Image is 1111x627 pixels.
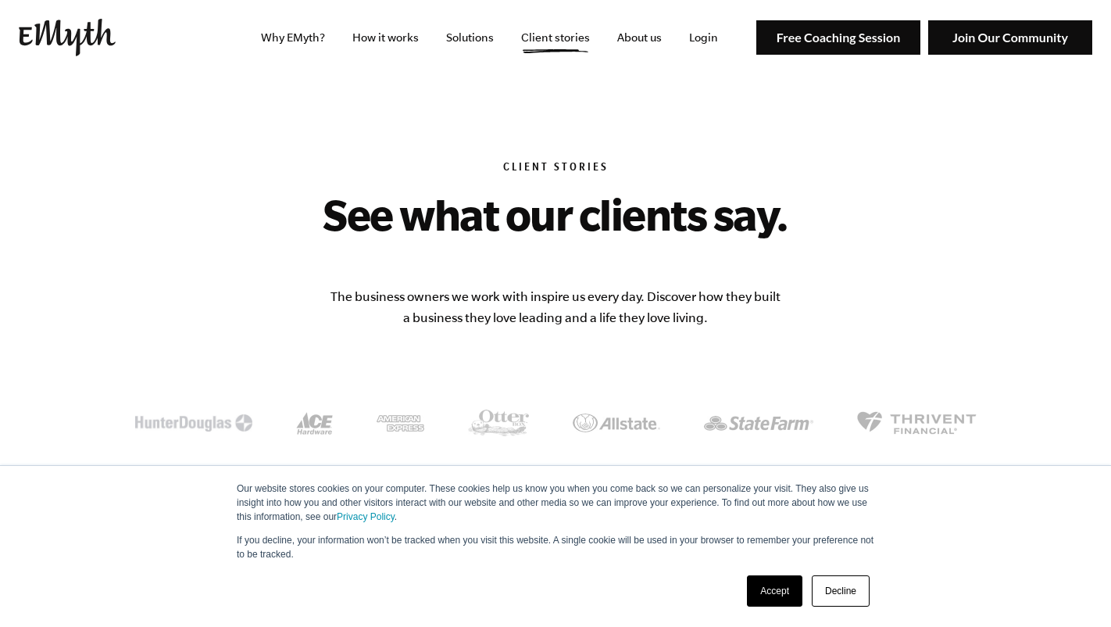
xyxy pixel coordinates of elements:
img: Client [704,416,813,431]
p: If you decline, your information won’t be tracked when you visit this website. A single cookie wi... [237,533,874,561]
img: Free Coaching Session [756,20,920,56]
a: Decline [812,575,870,607]
img: Client [135,414,252,432]
img: EMyth [19,19,116,56]
a: Privacy Policy [337,511,395,522]
img: Client [857,411,977,435]
a: Accept [747,575,802,607]
img: Client [468,410,529,436]
h6: Client Stories [80,161,1031,177]
img: Join Our Community [928,20,1092,56]
p: Our website stores cookies on your computer. These cookies help us know you when you come back so... [237,482,874,524]
img: Client [296,412,333,435]
img: Client [573,414,660,432]
h2: See what our clients say. [223,189,888,239]
p: The business owners we work with inspire us every day. Discover how they built a business they lo... [329,286,782,328]
img: Client [377,415,424,432]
